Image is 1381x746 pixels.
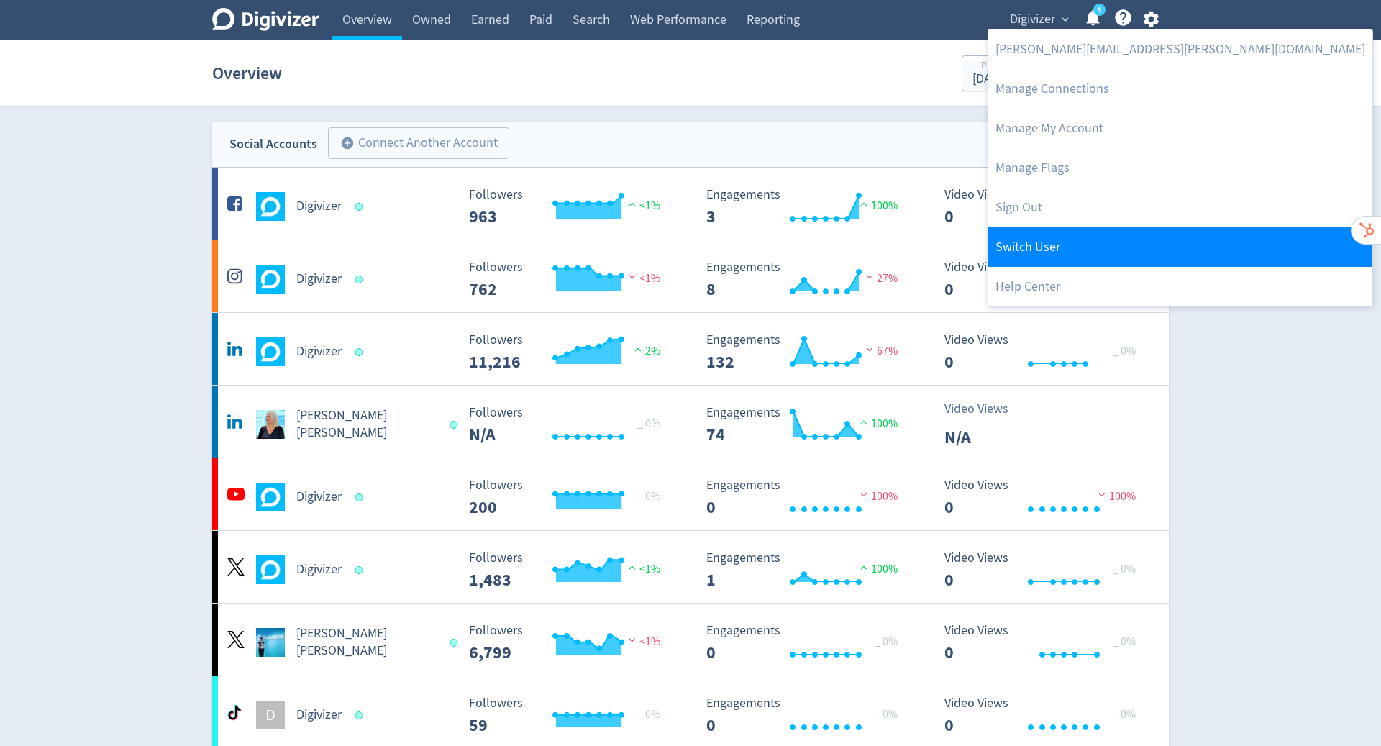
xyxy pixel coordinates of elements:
[988,29,1372,69] a: [PERSON_NAME][EMAIL_ADDRESS][PERSON_NAME][DOMAIN_NAME]
[988,267,1372,306] a: Help Center
[988,109,1372,148] a: Manage My Account
[988,69,1372,109] a: Manage Connections
[988,188,1372,227] a: Log out
[988,227,1372,267] a: Switch User
[988,148,1372,188] a: Manage Flags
